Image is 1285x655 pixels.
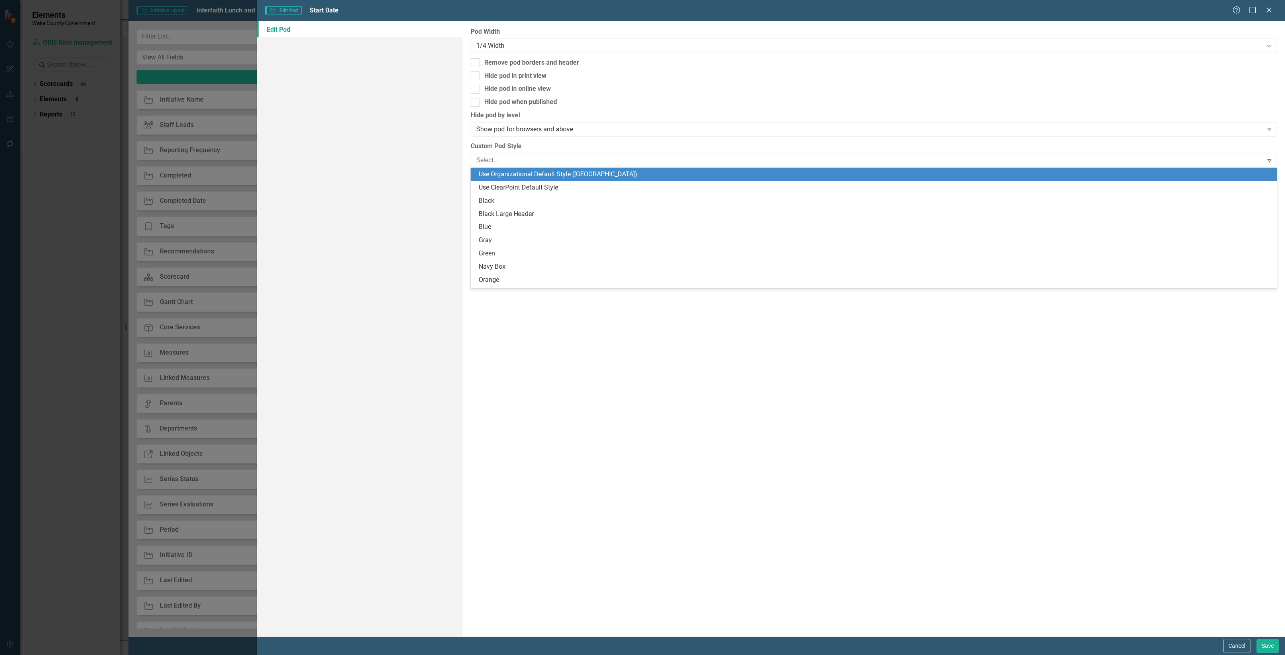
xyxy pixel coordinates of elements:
span: Edit Pod [265,6,302,14]
div: Remove pod borders and header [484,58,579,67]
div: Navy Box [479,262,1272,271]
label: Custom Pod Style [471,142,1277,151]
div: Orange [479,275,1272,285]
span: Start Date [310,6,339,14]
div: Show pod for browsers and above [476,125,1263,134]
div: Gray [479,236,1272,245]
button: Cancel [1223,639,1250,653]
div: Hide pod in online view [484,84,551,94]
div: Use Organizational Default Style ([GEOGRAPHIC_DATA]) [479,170,1272,179]
div: Blue [479,222,1272,232]
div: Hide pod when published [484,98,557,107]
div: Green [479,249,1272,258]
a: Edit Pod [257,21,463,37]
div: Use ClearPoint Default Style [479,183,1272,192]
div: Black [479,196,1272,206]
label: Pod Width [471,27,1277,37]
div: 1/4 Width [476,41,1263,50]
label: Hide pod by level [471,111,1277,120]
button: Save [1256,639,1279,653]
div: Hide pod in print view [484,71,547,81]
div: Black Large Header [479,210,1272,219]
